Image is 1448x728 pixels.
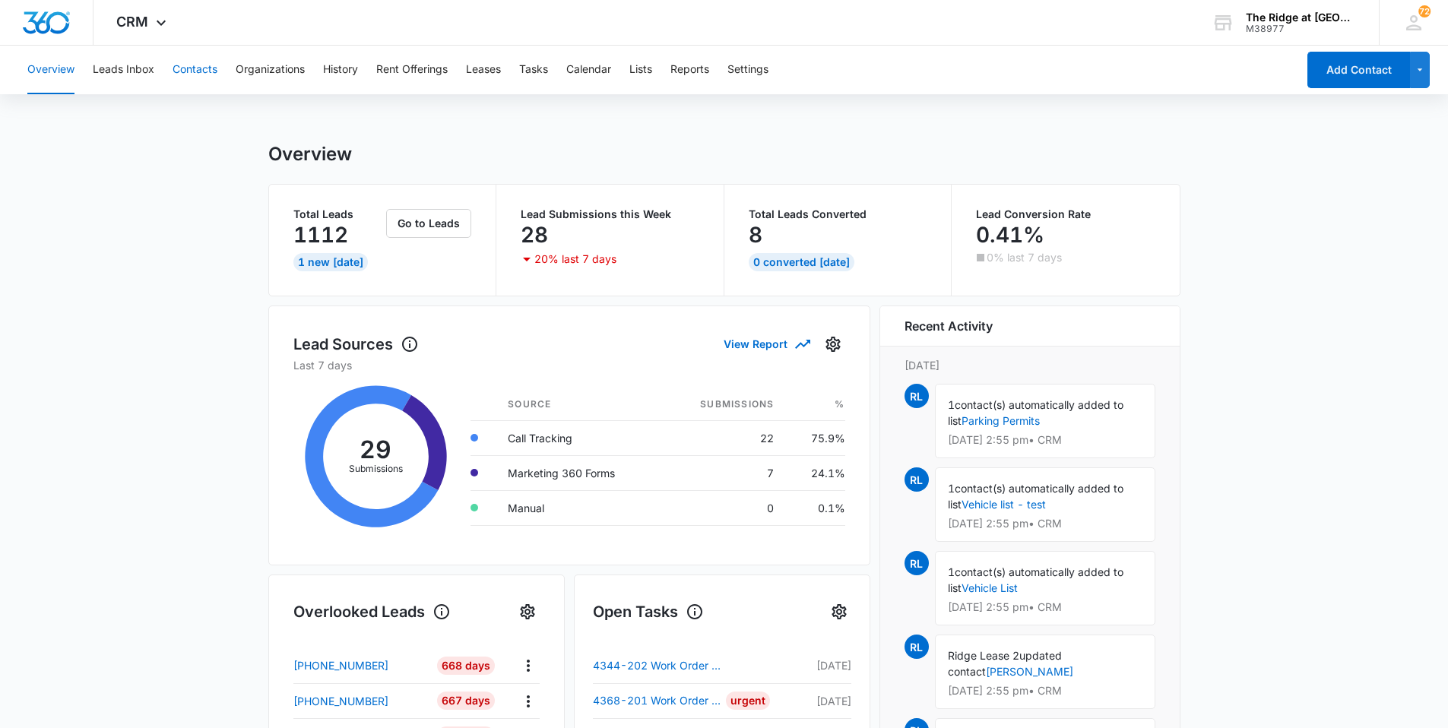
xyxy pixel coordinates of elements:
button: Leads Inbox [93,46,154,94]
button: Overview [27,46,74,94]
div: 1 New [DATE] [293,253,368,271]
button: Actions [516,654,540,677]
span: CRM [116,14,148,30]
td: 0 [662,490,786,525]
a: Go to Leads [386,217,471,229]
span: RL [905,551,929,575]
td: Manual [496,490,662,525]
span: Ridge Lease 2 [948,649,1019,662]
button: Contacts [173,46,217,94]
button: Leases [466,46,501,94]
p: Last 7 days [293,357,845,373]
a: Vehicle list - test [962,498,1046,511]
td: Call Tracking [496,420,662,455]
span: RL [905,635,929,659]
button: Rent Offerings [376,46,448,94]
span: 72 [1418,5,1431,17]
p: [DATE] [770,693,851,709]
h1: Overview [268,143,352,166]
h1: Open Tasks [593,600,704,623]
button: Go to Leads [386,209,471,238]
button: Settings [821,332,845,356]
p: 0% last 7 days [987,252,1062,263]
button: History [323,46,358,94]
span: 1 [948,482,955,495]
button: Tasks [519,46,548,94]
td: 75.9% [786,420,844,455]
button: Settings [727,46,768,94]
div: account name [1246,11,1357,24]
td: Marketing 360 Forms [496,455,662,490]
p: Lead Submissions this Week [521,209,699,220]
button: Settings [515,600,540,624]
h1: Overlooked Leads [293,600,451,623]
p: 20% last 7 days [534,254,616,264]
td: 24.1% [786,455,844,490]
a: Parking Permits [962,414,1040,427]
span: RL [905,467,929,492]
th: Source [496,388,662,421]
div: 667 Days [437,692,495,710]
p: [DATE] [770,657,851,673]
th: % [786,388,844,421]
p: [PHONE_NUMBER] [293,693,388,709]
a: [PERSON_NAME] [986,665,1073,678]
p: [DATE] 2:55 pm • CRM [948,435,1142,445]
button: Calendar [566,46,611,94]
td: 7 [662,455,786,490]
a: Vehicle List [962,581,1018,594]
a: [PHONE_NUMBER] [293,657,426,673]
button: Organizations [236,46,305,94]
div: 0 Converted [DATE] [749,253,854,271]
button: Actions [516,689,540,713]
td: 0.1% [786,490,844,525]
span: contact(s) automatically added to list [948,398,1123,427]
p: [DATE] 2:55 pm • CRM [948,685,1142,696]
p: [PHONE_NUMBER] [293,657,388,673]
p: [DATE] [905,357,1155,373]
button: Reports [670,46,709,94]
a: 4368-201 Work Order - Drywall Repair - Proline [593,692,726,710]
button: Add Contact [1307,52,1410,88]
div: notifications count [1418,5,1431,17]
h1: Lead Sources [293,333,419,356]
p: Lead Conversion Rate [976,209,1155,220]
span: RL [905,384,929,408]
p: [DATE] 2:55 pm • CRM [948,518,1142,529]
span: contact(s) automatically added to list [948,482,1123,511]
button: Settings [827,600,851,624]
button: Lists [629,46,652,94]
p: 0.41% [976,223,1044,247]
p: Total Leads Converted [749,209,927,220]
p: 1112 [293,223,348,247]
div: 668 Days [437,657,495,675]
div: account id [1246,24,1357,34]
td: 22 [662,420,786,455]
a: 4344-202 Work Order - Fire Sprinkler - [PERSON_NAME] [593,657,726,675]
a: [PHONE_NUMBER] [293,693,426,709]
span: contact(s) automatically added to list [948,565,1123,594]
div: Urgent [726,692,770,710]
p: [DATE] 2:55 pm • CRM [948,602,1142,612]
span: 1 [948,565,955,578]
th: Submissions [662,388,786,421]
span: 1 [948,398,955,411]
p: 28 [521,223,548,247]
button: View Report [724,331,809,357]
h6: Recent Activity [905,317,993,335]
p: Total Leads [293,209,384,220]
p: 8 [749,223,762,247]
